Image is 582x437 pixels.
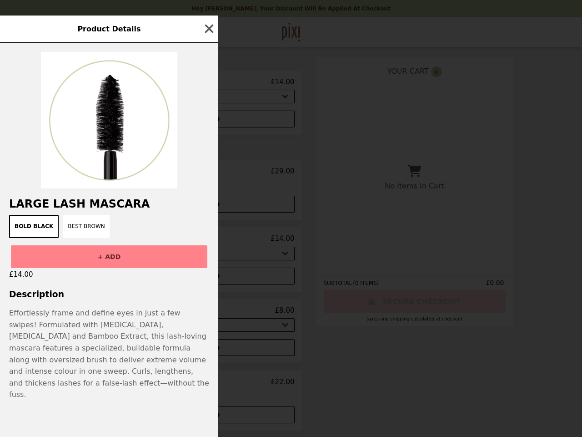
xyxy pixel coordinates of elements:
[77,25,140,33] span: Product Details
[41,52,177,188] img: Bold Black
[9,307,209,401] p: Effortlessly frame and define eyes in just a few swipes! Formulated with [MEDICAL_DATA], [MEDICAL...
[9,215,59,238] button: Bold Black
[11,245,207,268] button: + ADD
[63,215,109,238] button: Best Brown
